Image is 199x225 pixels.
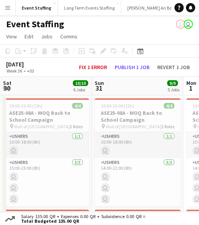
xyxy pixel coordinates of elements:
span: 4/4 [164,103,174,109]
button: [PERSON_NAME] An Board [121,0,185,15]
span: 2 Roles [161,124,174,129]
span: 1 [185,84,196,93]
span: 10:00-22:00 (12h) [101,103,134,109]
span: Sat [3,79,12,86]
a: View [3,31,20,41]
button: Fix 1 error [76,63,110,71]
span: Edit [25,33,33,40]
h3: ASE25-08A - MOQ Back to School Campaign [95,109,181,123]
app-card-role: Ushers1/110:00-18:00 (8h) [95,132,181,158]
span: Jobs [41,33,53,40]
div: +03 [27,68,34,74]
button: Revert 1 job [154,63,193,71]
app-card-role: Ushers1/110:00-18:00 (8h) [3,132,89,158]
span: Sun [95,79,104,86]
button: Publish 1 job [112,63,153,71]
app-card-role: Ushers3/314:00-22:00 (8h) [95,158,181,207]
span: Week 36 [5,68,24,74]
a: Comms [57,31,81,41]
span: 10/10 [73,80,88,86]
span: 4/4 [72,103,83,109]
app-job-card: 10:00-23:00 (13h)4/4ASE25-08A - MOQ Back to School Campaign Mall of [GEOGRAPHIC_DATA]2 RolesUsher... [3,98,89,207]
div: [DATE] [6,60,52,68]
span: Mall of [GEOGRAPHIC_DATA] [14,124,70,129]
span: 2 Roles [70,124,83,129]
span: 9/9 [167,80,178,86]
button: Long Term Events Staffing [58,0,121,15]
app-job-card: 10:00-22:00 (12h)4/4ASE25-08A - MOQ Back to School Campaign Mall of [GEOGRAPHIC_DATA]2 RolesUsher... [95,98,181,207]
button: Event Staffing [16,0,58,15]
span: Mon [186,79,196,86]
span: Mall of [GEOGRAPHIC_DATA] [106,124,161,129]
h1: Event Staffing [6,18,64,30]
span: View [6,33,17,40]
a: Jobs [38,31,56,41]
span: 10:00-23:00 (13h) [9,103,43,109]
span: 31 [94,84,104,93]
span: Total Budgeted 135.00 QR [21,219,145,223]
app-user-avatar: Events Staffing Team [176,20,185,29]
app-card-role: Ushers3/315:00-23:00 (8h) [3,158,89,207]
div: 5 Jobs [168,87,179,93]
div: Salary 135.00 QR + Expenses 0.00 QR + Subsistence 0.00 QR = [16,214,147,223]
span: 30 [2,84,12,93]
app-user-avatar: Events Staffing Team [184,20,193,29]
h3: ASE25-08A - MOQ Back to School Campaign [3,109,89,123]
div: 6 Jobs [73,87,88,93]
span: Comms [60,33,77,40]
a: Edit [21,31,36,41]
